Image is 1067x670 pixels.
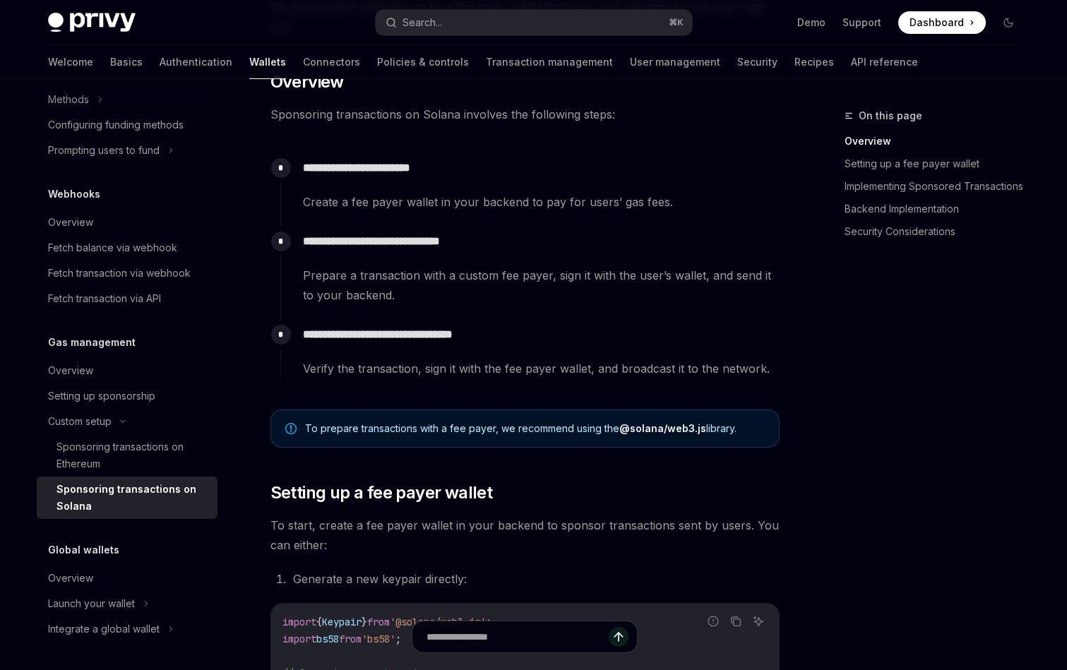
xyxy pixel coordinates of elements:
a: Setting up a fee payer wallet [845,152,1031,175]
div: Setting up sponsorship [48,388,155,405]
a: Policies & controls [377,45,469,79]
a: Sponsoring transactions on Ethereum [37,434,217,477]
button: Copy the contents from the code block [727,612,745,630]
span: Prepare a transaction with a custom fee payer, sign it with the user’s wallet, and send it to you... [303,265,779,305]
span: Dashboard [910,16,964,30]
div: Overview [48,570,93,587]
div: Overview [48,362,93,379]
button: Toggle dark mode [997,11,1020,34]
a: Fetch transaction via webhook [37,261,217,286]
a: Basics [110,45,143,79]
div: Integrate a global wallet [48,621,160,638]
span: { [316,616,322,628]
div: Prompting users to fund [48,142,160,159]
span: ; [486,616,491,628]
a: Overview [845,130,1031,152]
span: Verify the transaction, sign it with the fee payer wallet, and broadcast it to the network. [303,359,779,378]
div: Custom setup [48,413,112,430]
img: dark logo [48,13,136,32]
div: Fetch balance via webhook [48,239,177,256]
span: To start, create a fee payer wallet in your backend to sponsor transactions sent by users. You ca... [270,515,780,555]
span: '@solana/web3.js' [390,616,486,628]
span: To prepare transactions with a fee payer, we recommend using the library. [305,421,765,436]
span: import [282,616,316,628]
a: Dashboard [898,11,986,34]
a: Fetch transaction via API [37,286,217,311]
a: Implementing Sponsored Transactions [845,175,1031,198]
a: Security [737,45,777,79]
div: Launch your wallet [48,595,135,612]
svg: Note [285,423,297,434]
a: Authentication [160,45,232,79]
span: ⌘ K [669,17,684,28]
span: Keypair [322,616,362,628]
div: Fetch transaction via webhook [48,265,191,282]
button: Send message [609,627,628,647]
a: @solana/web3.js [619,422,706,435]
li: Generate a new keypair directly: [289,569,780,589]
a: Recipes [794,45,834,79]
a: Security Considerations [845,220,1031,243]
a: Support [842,16,881,30]
a: Fetch balance via webhook [37,235,217,261]
span: Sponsoring transactions on Solana involves the following steps: [270,104,780,124]
span: Overview [270,71,344,93]
a: Backend Implementation [845,198,1031,220]
a: Connectors [303,45,360,79]
span: Setting up a fee payer wallet [270,481,493,504]
div: Sponsoring transactions on Ethereum [56,438,209,472]
span: Create a fee payer wallet in your backend to pay for users’ gas fees. [303,192,779,212]
span: } [362,616,367,628]
h5: Webhooks [48,186,100,203]
a: Wallets [249,45,286,79]
button: Ask AI [749,612,768,630]
span: On this page [859,107,922,124]
div: Sponsoring transactions on Solana [56,481,209,515]
a: Overview [37,358,217,383]
a: Setting up sponsorship [37,383,217,409]
button: Search...⌘K [376,10,692,35]
h5: Global wallets [48,542,119,558]
a: User management [630,45,720,79]
a: Sponsoring transactions on Solana [37,477,217,519]
div: Fetch transaction via API [48,290,161,307]
div: Overview [48,214,93,231]
a: Demo [797,16,825,30]
a: Overview [37,566,217,591]
a: Configuring funding methods [37,112,217,138]
a: Welcome [48,45,93,79]
a: API reference [851,45,918,79]
div: Configuring funding methods [48,116,184,133]
div: Search... [403,14,442,31]
a: Overview [37,210,217,235]
h5: Gas management [48,334,136,351]
span: from [367,616,390,628]
button: Report incorrect code [704,612,722,630]
a: Transaction management [486,45,613,79]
